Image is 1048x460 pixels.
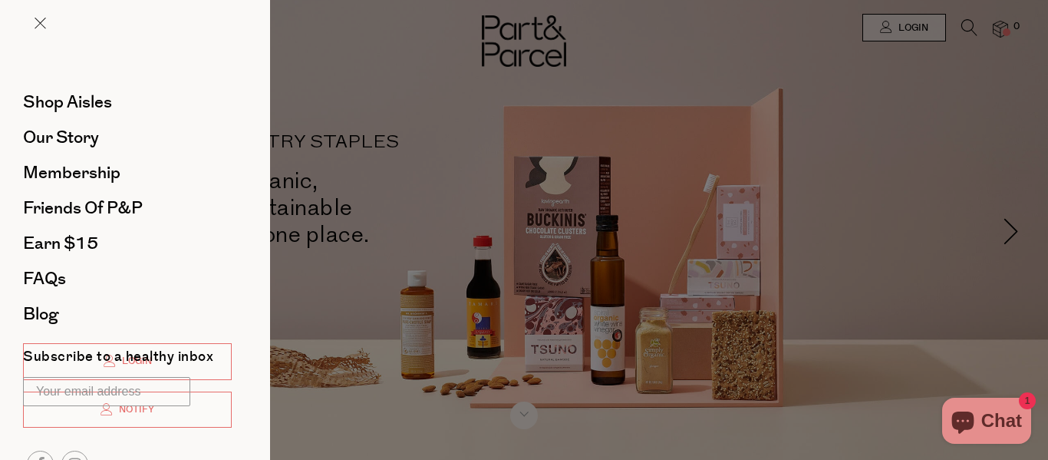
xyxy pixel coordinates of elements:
a: FAQs [23,270,232,287]
inbox-online-store-chat: Shopify online store chat [938,398,1036,448]
a: Earn $15 [23,235,232,252]
span: Blog [23,302,58,326]
span: Earn $15 [23,231,98,256]
a: Our Story [23,129,232,146]
a: Shop Aisles [23,94,232,111]
a: Login [23,343,232,380]
span: Our Story [23,125,99,150]
span: FAQs [23,266,66,291]
span: Membership [23,161,120,185]
span: Shop Aisles [23,90,112,114]
a: Friends of P&P [23,200,232,217]
label: Subscribe to a healthy inbox [23,350,213,369]
input: Your email address [23,377,190,406]
a: Blog [23,306,232,323]
a: Membership [23,164,232,181]
span: Friends of P&P [23,196,143,220]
